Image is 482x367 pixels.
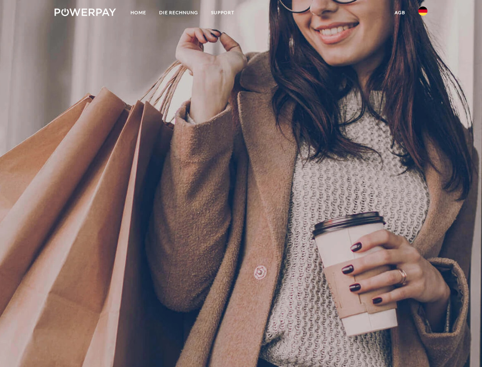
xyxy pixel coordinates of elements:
[124,6,153,19] a: Home
[418,6,427,16] img: de
[205,6,241,19] a: SUPPORT
[153,6,205,19] a: DIE RECHNUNG
[55,8,116,16] img: logo-powerpay-white.svg
[388,6,412,19] a: agb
